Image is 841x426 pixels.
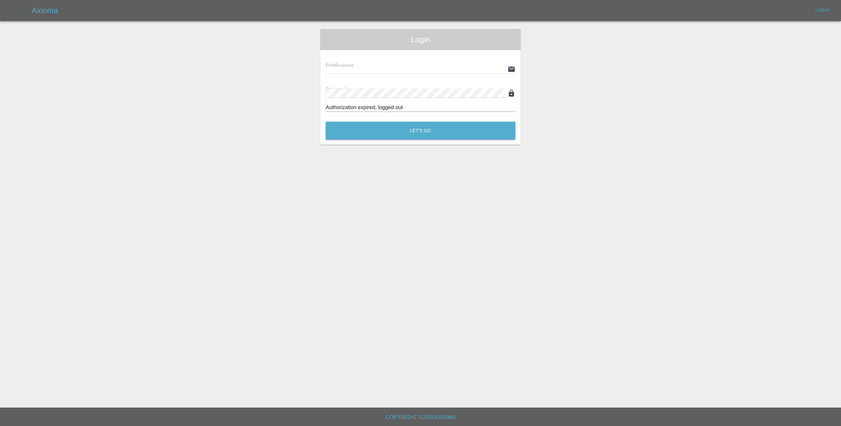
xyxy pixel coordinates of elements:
[326,104,515,111] div: Authorization expired, logged out
[812,5,833,15] a: Login
[326,86,362,92] span: Password
[326,122,515,140] button: Let's Go
[32,5,58,16] h5: Axioma
[326,62,354,68] span: Email
[337,63,354,67] small: (required)
[346,87,363,91] small: (required)
[5,413,836,422] h6: Copyright © 2025 Axioma
[326,34,515,45] span: Login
